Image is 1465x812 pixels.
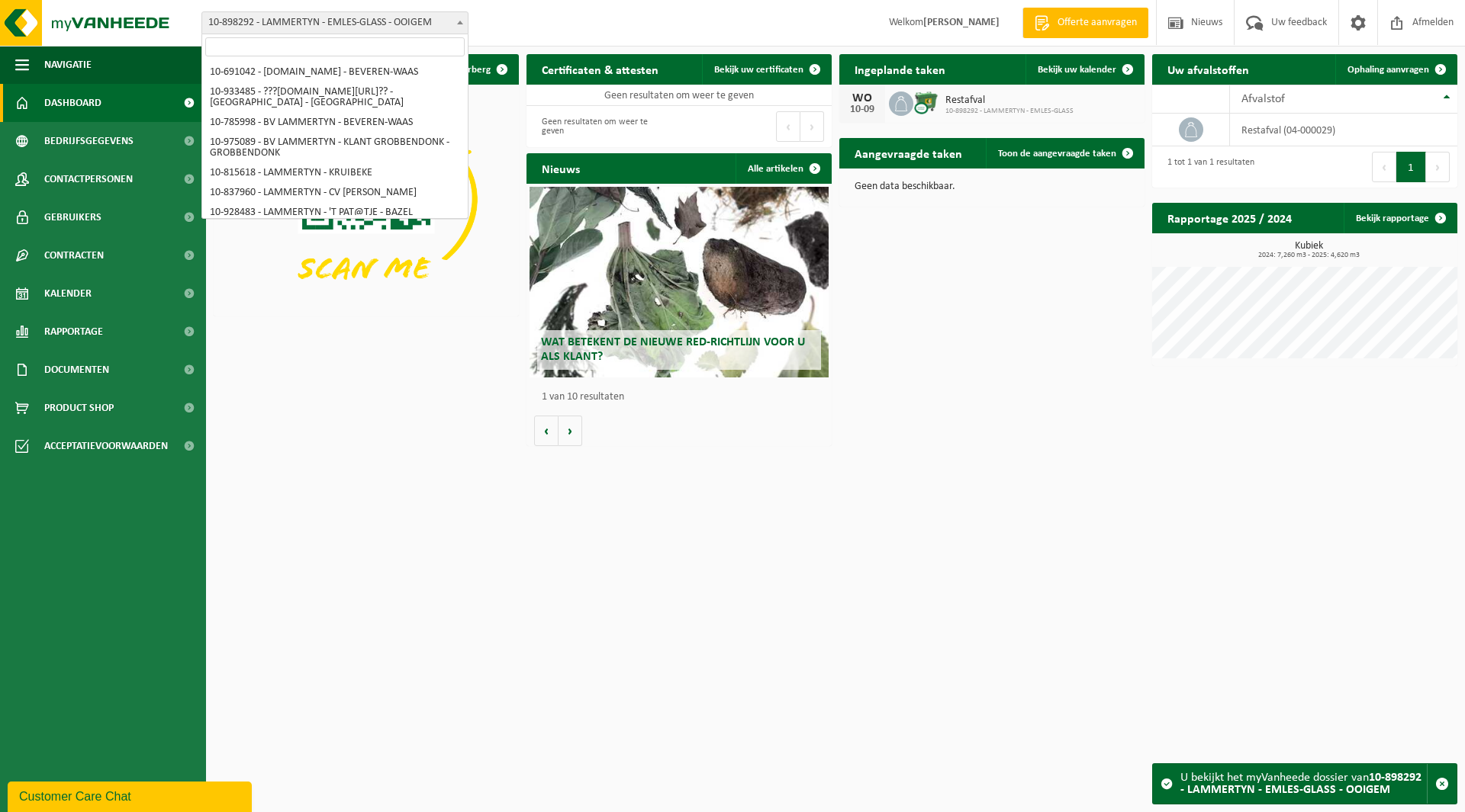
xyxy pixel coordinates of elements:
[945,107,1074,116] span: 10-898292 - LAMMERTYN - EMLES-GLASS
[855,181,1129,192] p: Geen data beschikbaar.
[847,104,877,115] div: 10-09
[457,65,491,75] span: Verberg
[986,138,1143,168] a: Toon de aangevraagde taken
[945,95,1074,107] span: Restafval
[1230,114,1457,146] td: restafval (04-000029)
[205,63,465,82] li: 10-691042 - [DOMAIN_NAME] - BEVEREN-WAAS
[44,198,101,236] span: Gebruikers
[530,187,829,377] a: Wat betekent de nieuwe RED-richtlijn voor u als klant?
[1152,54,1264,84] h2: Uw afvalstoffen
[201,11,468,34] span: 10-898292 - LAMMERTYN - EMLES-GLASS - OOIGEM
[44,236,104,274] span: Contracten
[44,274,92,313] span: Kalender
[1344,203,1456,233] a: Bekijk rapportage
[205,113,465,133] li: 10-785998 - BV LAMMERTYN - BEVEREN-WAAS
[714,65,803,75] span: Bekijk uw certificaten
[44,313,103,351] span: Rapportage
[1160,241,1457,259] h3: Kubiek
[534,110,671,143] div: Geen resultaten om weer te geven
[1347,65,1429,75] span: Ophaling aanvragen
[847,92,877,104] div: WO
[1396,152,1426,182] button: 1
[702,54,830,85] a: Bekijk uw certificaten
[205,133,465,163] li: 10-975089 - BV LAMMERTYN - KLANT GROBBENDONK - GROBBENDONK
[839,54,961,84] h2: Ingeplande taken
[44,46,92,84] span: Navigatie
[1241,93,1285,105] span: Afvalstof
[8,778,255,812] iframe: chat widget
[541,336,805,363] span: Wat betekent de nieuwe RED-richtlijn voor u als klant?
[205,82,465,113] li: 10-933485 - ???[DOMAIN_NAME][URL]?? - [GEOGRAPHIC_DATA] - [GEOGRAPHIC_DATA]
[1160,252,1457,259] span: 2024: 7,260 m3 - 2025: 4,620 m3
[44,351,109,389] span: Documenten
[1152,203,1307,233] h2: Rapportage 2025 / 2024
[44,427,168,465] span: Acceptatievoorwaarden
[998,149,1116,159] span: Toon de aangevraagde taken
[1372,152,1396,182] button: Previous
[205,203,465,223] li: 10-928483 - LAMMERTYN - 'T PAT@TJE - BAZEL
[526,85,832,106] td: Geen resultaten om weer te geven
[1335,54,1456,85] a: Ophaling aanvragen
[445,54,517,85] button: Verberg
[205,183,465,203] li: 10-837960 - LAMMERTYN - CV [PERSON_NAME]
[526,54,674,84] h2: Certificaten & attesten
[736,153,830,184] a: Alle artikelen
[1426,152,1450,182] button: Next
[542,392,824,403] p: 1 van 10 resultaten
[534,416,559,446] button: Vorige
[1054,15,1141,30] span: Offerte aanvragen
[1022,8,1148,38] a: Offerte aanvragen
[1038,65,1116,75] span: Bekijk uw kalender
[839,138,977,168] h2: Aangevraagde taken
[1025,54,1143,85] a: Bekijk uw kalender
[559,416,582,446] button: Volgende
[44,84,101,122] span: Dashboard
[1180,764,1427,804] div: U bekijkt het myVanheede dossier van
[923,17,1000,28] strong: [PERSON_NAME]
[776,111,800,142] button: Previous
[800,111,824,142] button: Next
[202,12,468,34] span: 10-898292 - LAMMERTYN - EMLES-GLASS - OOIGEM
[1180,772,1422,796] strong: 10-898292 - LAMMERTYN - EMLES-GLASS - OOIGEM
[205,163,465,183] li: 10-815618 - LAMMERTYN - KRUIBEKE
[1160,150,1254,184] div: 1 tot 1 van 1 resultaten
[913,89,939,115] img: WB-0660-CU
[44,389,114,427] span: Product Shop
[526,153,595,183] h2: Nieuws
[44,160,133,198] span: Contactpersonen
[44,122,134,160] span: Bedrijfsgegevens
